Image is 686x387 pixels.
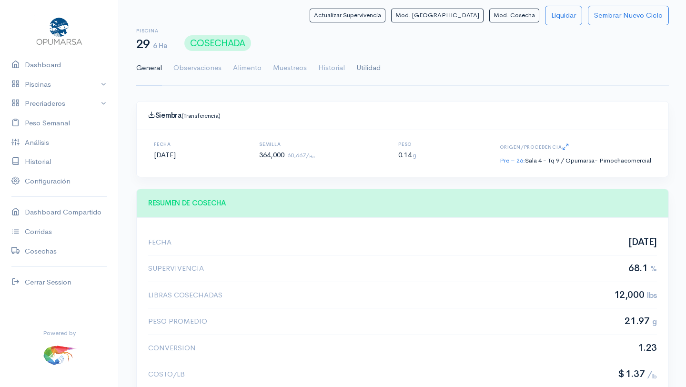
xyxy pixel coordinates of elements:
[500,156,525,164] a: Pre – 26:
[153,41,167,50] span: 6 Ha
[148,343,196,354] span: Conversion
[273,51,307,85] a: Muestreos
[618,369,657,379] span: 1.37
[136,38,167,51] h1: 29
[545,6,582,25] button: Liquidar
[614,290,657,300] span: 12,000
[136,28,167,33] h6: Piscina
[148,290,222,301] span: Libras cosechadas
[588,6,669,25] button: Sembrar Nuevo Ciclo
[287,151,315,159] small: 60,667/
[148,316,207,327] span: Peso promedio
[248,142,326,165] div: 364,000
[136,51,162,85] a: General
[647,290,657,300] span: lbs
[652,316,657,326] span: g
[310,9,385,22] button: Actualizar Supervivencia
[625,316,657,326] span: 21.97
[148,111,657,120] h4: Siembra
[148,369,185,380] span: Costo/lb
[647,369,657,379] span: /
[356,51,381,85] a: Utilidad
[500,142,651,153] h6: Origen/Procedencia
[142,142,187,165] div: [DATE]
[638,343,657,353] span: 1.23
[628,263,657,274] span: 68.1
[148,237,171,248] span: Fecha
[318,51,345,85] a: Historial
[618,368,625,380] span: $
[391,9,484,22] button: Mod. [GEOGRAPHIC_DATA]
[628,237,657,247] span: [DATE]
[652,373,657,380] sub: lb
[525,156,651,164] span: Sala 4 - Tq 9 / Opumarsa- Pimochacomercial
[413,152,416,159] span: g
[233,51,262,85] a: Alimento
[398,142,416,147] h6: Peso
[34,15,84,46] img: Opumarsa
[259,142,315,147] h6: Semilla
[184,35,251,51] span: COSECHADA
[154,142,176,147] h6: Fecha
[489,9,539,22] button: Mod. Cosecha
[650,264,657,274] span: %
[173,51,222,85] a: Observaciones
[42,337,77,372] img: ...
[387,142,428,165] div: 0.14
[182,112,221,120] small: (Transferencia)
[309,154,315,160] sub: Ha
[148,199,657,207] h4: RESUMEN DE COSECHA
[148,263,204,274] span: Supervivencia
